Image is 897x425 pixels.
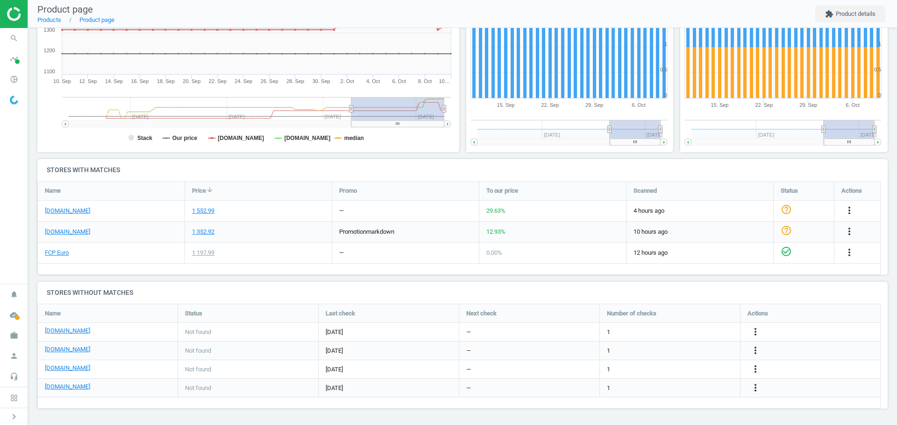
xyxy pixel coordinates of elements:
span: 1 [607,347,610,355]
i: more_vert [750,363,761,375]
tspan: 22. Sep [755,102,773,108]
tspan: 24. Sep [235,78,252,84]
i: more_vert [750,326,761,337]
tspan: Our price [172,135,198,141]
a: [DOMAIN_NAME] [45,327,90,335]
tspan: 6. Oct [392,78,406,84]
button: chevron_right [2,411,26,423]
tspan: 29. Sep [799,102,817,108]
i: more_vert [844,226,855,237]
span: Price [192,187,206,195]
span: promotion [339,228,366,235]
a: [DOMAIN_NAME] [45,345,90,354]
div: 1 352.92 [192,228,214,236]
span: Name [45,309,61,318]
text: 0.5 [874,67,881,72]
i: timeline [5,50,23,68]
i: person [5,347,23,365]
a: Product page [79,16,114,23]
i: chevron_right [8,411,20,422]
span: 4 hours ago [634,207,766,215]
button: more_vert [844,247,855,259]
span: Actions [841,187,862,195]
i: more_vert [844,205,855,216]
i: help_outline [781,204,792,215]
span: [DATE] [326,347,452,355]
span: Not found [185,384,211,392]
span: Product page [37,4,93,15]
i: notifications [5,286,23,303]
tspan: 22. Sep [541,102,559,108]
div: 1 552.99 [192,207,214,215]
span: Last check [326,309,355,318]
span: Number of checks [607,309,656,318]
span: 29.63 % [486,207,505,214]
text: 1 [664,41,667,47]
span: — [466,384,471,392]
a: [DOMAIN_NAME] [45,228,90,236]
span: 10 hours ago [634,228,766,236]
span: Name [45,187,61,195]
button: more_vert [750,326,761,338]
tspan: 18. Sep [157,78,175,84]
span: Scanned [634,187,657,195]
h4: Stores with matches [37,159,888,181]
i: pie_chart_outlined [5,70,23,88]
a: [DOMAIN_NAME] [45,207,90,215]
span: — [466,328,471,336]
i: more_vert [750,345,761,356]
text: 1200 [44,48,55,53]
tspan: 2. Oct [340,78,354,84]
tspan: 10… [439,78,450,84]
h4: Stores without matches [37,282,888,304]
text: 0.5 [660,67,667,72]
i: help_outline [781,225,792,236]
button: more_vert [750,345,761,357]
tspan: 15. Sep [497,102,514,108]
i: work [5,327,23,344]
tspan: 22. Sep [209,78,227,84]
tspan: 28. Sep [286,78,304,84]
span: Next check [466,309,497,318]
i: more_vert [750,382,761,393]
tspan: 16. Sep [131,78,149,84]
tspan: 26. Sep [261,78,278,84]
div: 1 197.99 [192,249,214,257]
i: check_circle_outline [781,246,792,257]
tspan: 14. Sep [105,78,123,84]
div: — [339,249,344,257]
span: Status [781,187,798,195]
i: arrow_downward [206,186,214,194]
a: Products [37,16,61,23]
text: 0 [878,92,881,98]
span: [DATE] [326,365,452,374]
tspan: 12. Sep [79,78,97,84]
a: FCP Euro [45,249,69,257]
span: 12.93 % [486,228,505,235]
tspan: 20. Sep [183,78,200,84]
span: 0.00 % [486,249,502,256]
tspan: [DATE] [646,132,662,138]
span: Actions [747,309,768,318]
img: wGWNvw8QSZomAAAAABJRU5ErkJggg== [10,96,18,105]
button: extensionProduct details [815,6,885,22]
i: headset_mic [5,368,23,385]
text: 0 [664,92,667,98]
span: Not found [185,365,211,374]
span: To our price [486,187,518,195]
text: 1100 [44,69,55,74]
tspan: 4. Oct [366,78,380,84]
tspan: [DOMAIN_NAME] [285,135,331,141]
a: [DOMAIN_NAME] [45,383,90,391]
tspan: median [344,135,364,141]
span: 12 hours ago [634,249,766,257]
button: more_vert [750,363,761,376]
tspan: [DATE] [861,132,877,138]
tspan: 6. Oct [846,102,860,108]
button: more_vert [844,205,855,217]
span: — [466,347,471,355]
tspan: 29. Sep [585,102,603,108]
button: more_vert [750,382,761,394]
span: 1 [607,365,610,374]
span: [DATE] [326,328,452,336]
